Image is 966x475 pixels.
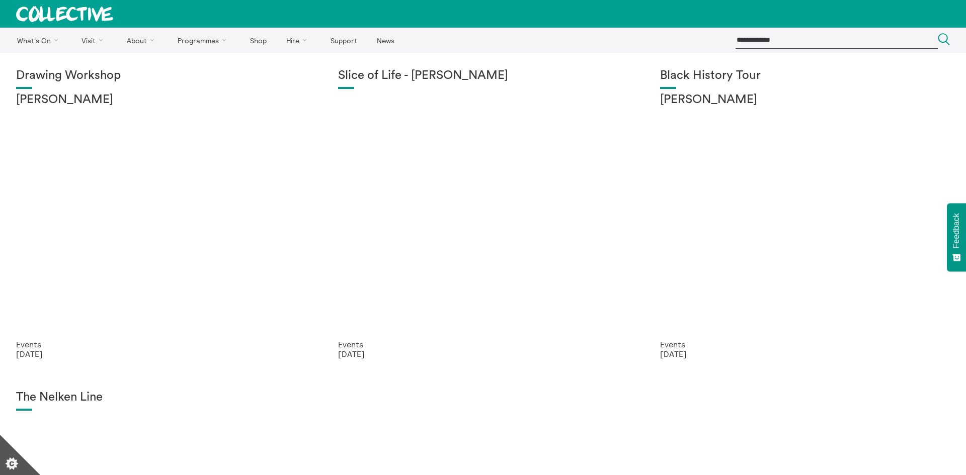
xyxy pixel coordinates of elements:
[241,28,275,53] a: Shop
[368,28,403,53] a: News
[952,213,961,248] span: Feedback
[16,93,306,107] h2: [PERSON_NAME]
[16,349,306,358] p: [DATE]
[16,391,306,405] h1: The Nelken Line
[73,28,116,53] a: Visit
[660,340,950,349] p: Events
[16,69,306,83] h1: Drawing Workshop
[321,28,366,53] a: Support
[660,349,950,358] p: [DATE]
[118,28,167,53] a: About
[338,349,628,358] p: [DATE]
[338,69,628,83] h1: Slice of Life - [PERSON_NAME]
[169,28,239,53] a: Programmes
[322,53,644,374] a: Webposter copy Slice of Life - [PERSON_NAME] Events [DATE]
[338,340,628,349] p: Events
[16,340,306,349] p: Events
[278,28,320,53] a: Hire
[660,69,950,83] h1: Black History Tour
[660,93,950,107] h2: [PERSON_NAME]
[8,28,71,53] a: What's On
[947,203,966,271] button: Feedback - Show survey
[644,53,966,374] a: Collective Panorama June 2025 small file 7 Black History Tour [PERSON_NAME] Events [DATE]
